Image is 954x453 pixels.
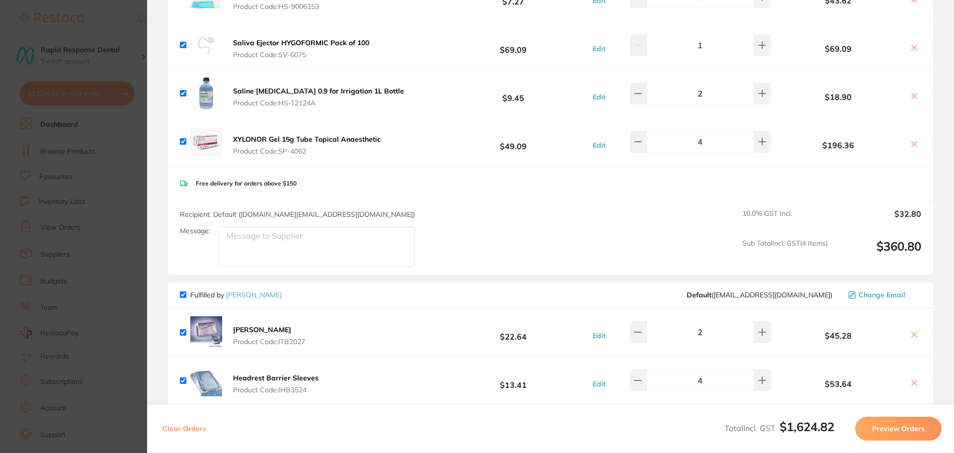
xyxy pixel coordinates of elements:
img: cmh1ZGdrZA [190,364,222,396]
b: [PERSON_NAME] [233,325,291,334]
span: Recipient: Default ( [DOMAIN_NAME][EMAIL_ADDRESS][DOMAIN_NAME] ) [180,210,415,219]
b: $45.28 [773,331,903,340]
b: Saline [MEDICAL_DATA] 0.9 for Irrigation 1L Bottle [233,87,404,95]
label: Message: [180,227,210,235]
button: Headrest Barrier Sleeves Product Code:IHB3524 [230,373,321,394]
span: Product Code: SV-6075 [233,51,369,59]
img: bDd5emhhZw [190,316,222,348]
img: dXlhYWUycw [190,126,222,158]
output: $32.80 [836,209,921,231]
b: Default [687,290,712,299]
b: $18.90 [773,92,903,101]
b: Headrest Barrier Sleeves [233,373,318,382]
b: Saliva Ejector HYGOFORMIC Pack of 100 [233,38,369,47]
span: Product Code: HS-9006153 [233,2,427,10]
span: Product Code: ITB2027 [233,338,305,346]
span: Product Code: IHB3524 [233,386,318,394]
b: $69.09 [439,36,587,54]
output: $360.80 [836,239,921,267]
button: Edit [590,44,609,53]
button: Edit [590,331,609,340]
span: Product Code: HS-T2124A [233,99,404,107]
b: $69.09 [773,44,903,53]
button: Change Email [845,290,921,299]
button: Edit [590,92,609,101]
button: Clear Orders [159,417,209,441]
button: [PERSON_NAME] Product Code:ITB2027 [230,325,308,346]
button: Edit [590,379,609,388]
button: Preview Orders [855,417,942,441]
b: $53.64 [773,379,903,388]
b: $13.41 [439,371,587,390]
button: Edit [590,141,609,150]
b: $22.64 [439,323,587,342]
img: bzAzbzdxeg [190,29,222,61]
button: Saline [MEDICAL_DATA] 0.9 for Irrigation 1L Bottle Product Code:HS-T2124A [230,87,407,107]
p: Fulfilled by [190,291,282,299]
b: XYLONOR Gel 15g Tube Topical Anaesthetic [233,135,381,144]
b: $49.09 [439,132,587,151]
img: NnJmcXp5Ng [190,78,222,109]
button: Saliva Ejector HYGOFORMIC Pack of 100 Product Code:SV-6075 [230,38,372,59]
span: Change Email [859,291,905,299]
button: XYLONOR Gel 15g Tube Topical Anaesthetic Product Code:SP-4062 [230,135,384,156]
b: $196.36 [773,141,903,150]
span: Sub Total Incl. GST ( 4 Items) [742,239,828,267]
b: $1,624.82 [780,419,834,434]
span: save@adamdental.com.au [687,291,832,299]
span: Product Code: SP-4062 [233,147,381,155]
b: $9.45 [439,84,587,102]
p: Free delivery for orders above $150 [196,180,297,187]
a: [PERSON_NAME] [226,290,282,299]
span: Total Incl. GST [724,423,834,433]
span: 10.0 % GST Incl. [742,209,828,231]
